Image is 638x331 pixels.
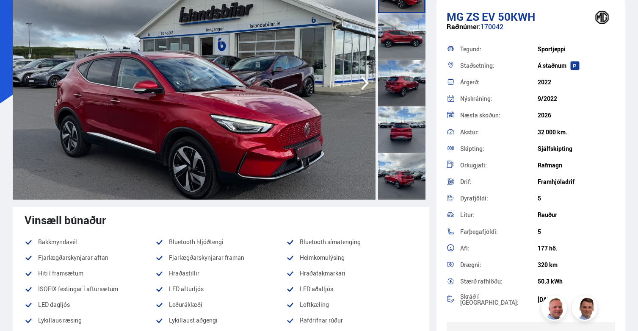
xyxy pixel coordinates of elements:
li: Lykillaus ræsing [25,315,155,325]
div: Drægni: [460,262,538,268]
div: Á staðnum [538,62,615,69]
div: Farþegafjöldi: [460,229,538,235]
div: 177 hö. [538,245,615,252]
div: 2026 [538,112,615,119]
li: Hraðatakmarkari [286,268,417,278]
div: Næsta skoðun: [460,112,538,118]
div: 9/2022 [538,95,615,102]
li: Fjarlægðarskynjarar aftan [25,253,155,263]
div: Dyrafjöldi: [460,195,538,201]
span: ZS EV 50KWH [466,9,535,24]
div: Skipting: [460,146,538,152]
li: Hraðastillir [155,268,286,278]
div: 320 km [538,261,615,268]
li: Leðuráklæði [155,300,286,310]
img: siFngHWaQ9KaOqBr.png [543,297,568,322]
span: MG [447,9,464,24]
li: Bluetooth hljóðtengi [155,237,286,247]
div: Rauður [538,211,615,218]
div: Sportjeppi [538,46,615,53]
div: Framhjóladrif [538,178,615,185]
li: Lykillaust aðgengi [155,315,286,325]
li: Fjarlægðarskynjarar framan [155,253,286,263]
li: LED afturljós [155,284,286,294]
div: 2022 [538,79,615,86]
li: Heimkomulýsing [286,253,417,263]
div: Rafmagn [538,162,615,169]
div: Nýskráning: [460,96,538,102]
div: Tegund: [460,46,538,52]
img: brand logo [585,4,619,31]
li: Rafdrifnar rúður [286,315,417,325]
div: Orkugjafi: [460,162,538,168]
li: ISOFIX festingar í aftursætum [25,284,155,294]
div: Drif: [460,179,538,185]
div: Vinsæll búnaður [25,214,417,226]
div: 32 000 km. [538,129,615,136]
div: Litur: [460,212,538,218]
li: Bluetooth símatenging [286,237,417,247]
div: Árgerð: [460,79,538,85]
div: 5 [538,228,615,235]
span: Raðnúmer: [447,22,481,31]
div: [DATE] [538,296,615,303]
div: Afl: [460,245,538,251]
img: FbJEzSuNWCJXmdc-.webp [573,297,599,322]
li: LED aðalljós [286,284,417,294]
li: LED dagljós [25,300,155,310]
li: Loftkæling [286,300,417,310]
div: 170042 [447,23,616,39]
div: 5 [538,195,615,202]
div: Sjálfskipting [538,145,615,152]
div: Stærð rafhlöðu: [460,278,538,284]
li: Hiti í framsætum [25,268,155,278]
div: Skráð í [GEOGRAPHIC_DATA]: [460,294,538,306]
div: Akstur: [460,129,538,135]
li: Bakkmyndavél [25,237,155,247]
button: Open LiveChat chat widget [7,3,32,29]
div: Staðsetning: [460,63,538,69]
div: 50.3 kWh [538,278,615,285]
